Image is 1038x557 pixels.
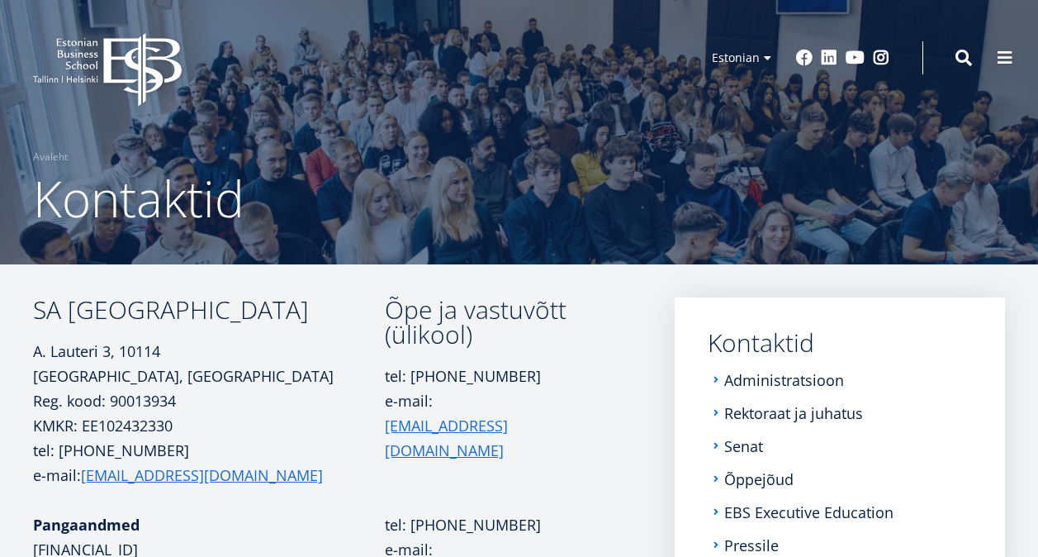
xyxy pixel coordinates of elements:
a: EBS Executive Education [724,504,893,521]
a: Facebook [796,50,813,66]
a: Linkedin [821,50,837,66]
h3: Õpe ja vastuvõtt (ülikool) [385,298,627,347]
p: tel: [PHONE_NUMBER] e-mail: [385,364,627,488]
a: Avaleht [33,149,68,165]
a: Rektoraat ja juhatus [724,405,863,421]
a: Instagram [873,50,889,66]
a: Youtube [846,50,865,66]
a: Pressile [724,537,779,554]
strong: Pangaandmed [33,515,140,535]
a: [EMAIL_ADDRESS][DOMAIN_NAME] [81,463,323,488]
p: KMKR: EE102432330 [33,413,385,438]
span: Kontaktid [33,164,244,232]
a: Administratsioon [724,372,844,388]
a: Senat [724,438,763,455]
h3: SA [GEOGRAPHIC_DATA] [33,298,385,322]
p: A. Lauteri 3, 10114 [GEOGRAPHIC_DATA], [GEOGRAPHIC_DATA] Reg. kood: 90013934 [33,339,385,413]
a: Õppejõud [724,471,794,488]
a: Kontaktid [708,331,972,355]
p: tel: [PHONE_NUMBER] [385,512,627,537]
p: tel: [PHONE_NUMBER] e-mail: [33,438,385,488]
a: [EMAIL_ADDRESS][DOMAIN_NAME] [385,413,627,463]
